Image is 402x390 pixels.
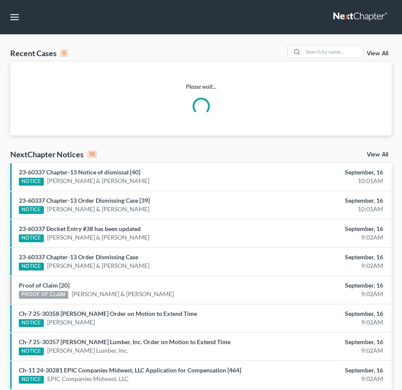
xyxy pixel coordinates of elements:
[19,319,44,327] div: NOTICE
[267,346,383,355] div: 9:02AM
[47,233,149,242] a: [PERSON_NAME] & [PERSON_NAME]
[19,234,44,242] div: NOTICE
[19,178,44,186] div: NOTICE
[267,225,383,233] div: September, 16
[267,281,383,290] div: September, 16
[367,51,388,57] a: View All
[10,149,97,159] div: NextChapter Notices
[72,290,174,298] a: [PERSON_NAME] & [PERSON_NAME]
[19,338,230,345] a: Ch-7 25-30357 [PERSON_NAME] Lumber, Inc. Order on Motion to Extend Time
[267,309,383,318] div: September, 16
[10,82,392,91] p: Please wait...
[19,225,141,232] a: 23-60337 Docket Entry #38 has been updated
[47,346,128,355] a: [PERSON_NAME] Lumber, Inc.
[267,290,383,298] div: 9:02AM
[47,318,95,327] a: [PERSON_NAME]
[47,261,149,270] a: [PERSON_NAME] & [PERSON_NAME]
[267,196,383,205] div: September, 16
[367,152,388,158] a: View All
[19,348,44,355] div: NOTICE
[19,263,44,270] div: NOTICE
[47,177,149,185] a: [PERSON_NAME] & [PERSON_NAME]
[19,366,241,374] a: Ch-11 24-30281 EPIC Companies Midwest, LLC Application for Compensation [464]
[267,168,383,177] div: September, 16
[19,376,44,384] div: NOTICE
[19,168,140,176] a: 23-60337 Chapter-13 Notice of dismissal [40]
[19,197,150,204] a: 23-60337 Chapter-13 Order Dismissing Case [39]
[267,318,383,327] div: 9:02AM
[60,49,68,57] div: 0
[267,177,383,185] div: 10:01AM
[19,282,70,289] a: Proof of Claim [20]
[10,48,68,58] div: Recent Cases
[19,291,68,299] div: PROOF OF CLAIM
[19,253,138,261] a: 23-60337 Chapter-13 Order Dismissing Case
[267,233,383,242] div: 9:02AM
[267,366,383,375] div: September, 16
[19,206,44,214] div: NOTICE
[19,310,197,317] a: Ch-7 25-30358 [PERSON_NAME] Order on Motion to Extend Time
[267,375,383,383] div: 9:02AM
[87,150,97,158] div: 10
[47,205,149,213] a: [PERSON_NAME] & [PERSON_NAME]
[267,338,383,346] div: September, 16
[267,253,383,261] div: September, 16
[267,261,383,270] div: 9:02AM
[267,205,383,213] div: 10:01AM
[47,375,129,383] a: EPIC Companies Midwest, LLC
[303,45,363,58] input: Search by name...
